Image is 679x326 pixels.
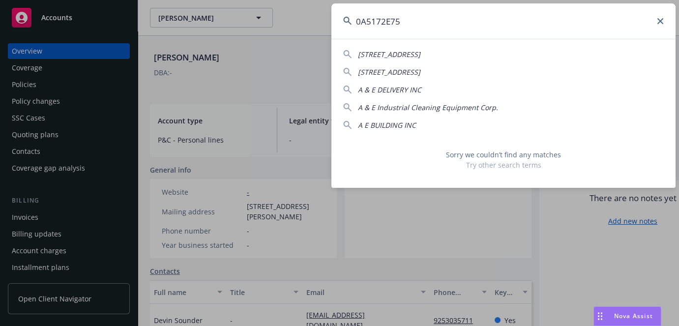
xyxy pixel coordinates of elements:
div: Drag to move [594,307,606,326]
span: Try other search terms [343,160,664,170]
span: A & E DELIVERY INC [358,85,421,94]
button: Nova Assist [593,306,661,326]
span: A & E Industrial Cleaning Equipment Corp. [358,103,498,112]
input: Search... [331,3,676,39]
span: [STREET_ADDRESS] [358,67,420,77]
span: A E BUILDING INC [358,120,416,130]
span: [STREET_ADDRESS] [358,50,420,59]
span: Nova Assist [614,312,653,320]
span: Sorry we couldn’t find any matches [343,149,664,160]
